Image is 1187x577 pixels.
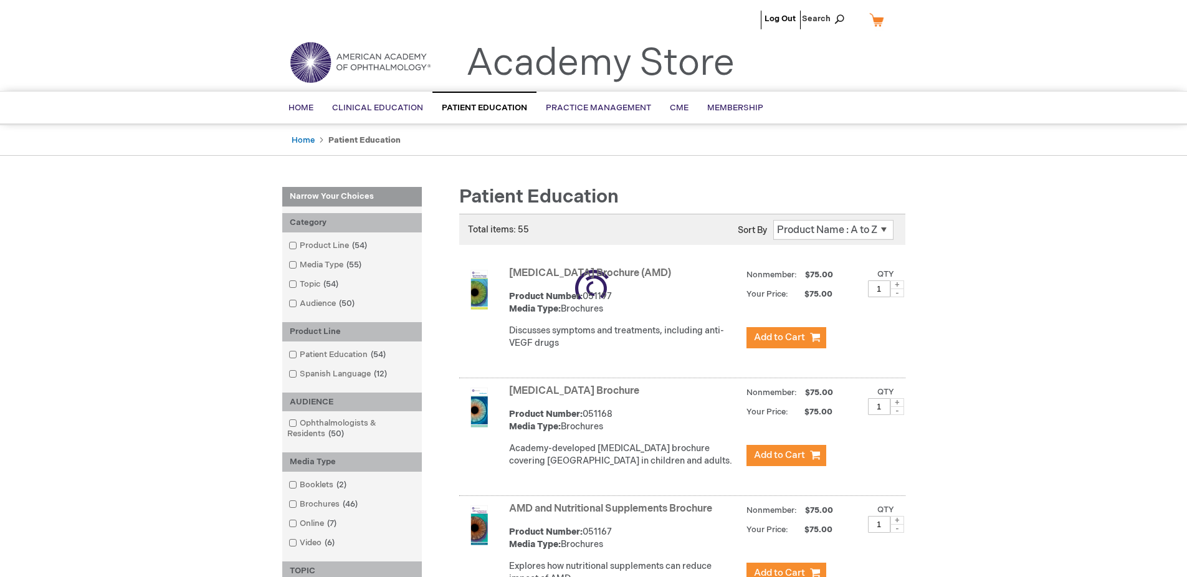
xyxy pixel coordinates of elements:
div: 051167 Brochures [509,526,740,551]
p: Discusses symptoms and treatments, including anti-VEGF drugs [509,325,740,350]
button: Add to Cart [746,445,826,466]
strong: Patient Education [328,135,401,145]
a: Brochures46 [285,498,363,510]
a: Video6 [285,537,340,549]
span: 12 [371,369,390,379]
strong: Nonmember: [746,267,797,283]
label: Qty [877,505,894,515]
span: Clinical Education [332,103,423,113]
strong: Product Number: [509,291,583,302]
strong: Nonmember: [746,503,797,518]
strong: Media Type: [509,303,561,314]
div: AUDIENCE [282,393,422,412]
a: Audience50 [285,298,360,310]
input: Qty [868,516,890,533]
a: Home [292,135,315,145]
strong: Your Price: [746,525,788,535]
span: 55 [343,260,365,270]
a: Clinical Education [323,93,432,123]
span: $75.00 [803,505,835,515]
button: Add to Cart [746,327,826,348]
span: $75.00 [790,525,834,535]
span: 54 [320,279,341,289]
p: Academy-developed [MEDICAL_DATA] brochure covering [GEOGRAPHIC_DATA] in children and adults. [509,442,740,467]
span: Total items: 55 [468,224,529,235]
a: Spanish Language12 [285,368,392,380]
img: AMD and Nutritional Supplements Brochure [459,505,499,545]
strong: Your Price: [746,289,788,299]
strong: Media Type: [509,539,561,550]
strong: Product Number: [509,409,583,419]
span: Membership [707,103,763,113]
span: $75.00 [790,407,834,417]
a: Booklets2 [285,479,351,491]
span: 54 [349,241,370,250]
span: $75.00 [803,270,835,280]
a: [MEDICAL_DATA] Brochure (AMD) [509,267,671,279]
img: Age-Related Macular Degeneration Brochure (AMD) [459,270,499,310]
label: Qty [877,387,894,397]
a: Ophthalmologists & Residents50 [285,417,419,440]
a: Practice Management [536,93,660,123]
span: 7 [324,518,340,528]
strong: Media Type: [509,421,561,432]
span: Patient Education [459,186,619,208]
span: Practice Management [546,103,651,113]
a: AMD and Nutritional Supplements Brochure [509,503,712,515]
a: [MEDICAL_DATA] Brochure [509,385,639,397]
a: Media Type55 [285,259,366,271]
strong: Nonmember: [746,385,797,401]
span: Add to Cart [754,331,805,343]
a: Online7 [285,518,341,530]
span: Home [288,103,313,113]
a: Product Line54 [285,240,372,252]
a: Academy Store [466,41,735,86]
span: Search [802,6,849,31]
span: 6 [322,538,338,548]
div: 051197 Brochures [509,290,740,315]
a: Log Out [765,14,796,24]
div: Category [282,213,422,232]
span: 54 [368,350,389,360]
span: Add to Cart [754,449,805,461]
a: CME [660,93,698,123]
label: Qty [877,269,894,279]
a: Patient Education [432,92,536,123]
div: Product Line [282,322,422,341]
strong: Narrow Your Choices [282,187,422,207]
label: Sort By [738,225,767,236]
span: 2 [333,480,350,490]
div: 051168 Brochures [509,408,740,433]
div: Media Type [282,452,422,472]
span: $75.00 [803,388,835,398]
span: $75.00 [790,289,834,299]
img: Amblyopia Brochure [459,388,499,427]
span: 50 [336,298,358,308]
a: Membership [698,93,773,123]
strong: Product Number: [509,527,583,537]
span: 50 [325,429,347,439]
a: Topic54 [285,279,343,290]
span: CME [670,103,689,113]
span: 46 [340,499,361,509]
input: Qty [868,280,890,297]
span: Patient Education [442,103,527,113]
input: Qty [868,398,890,415]
strong: Your Price: [746,407,788,417]
a: Patient Education54 [285,349,391,361]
